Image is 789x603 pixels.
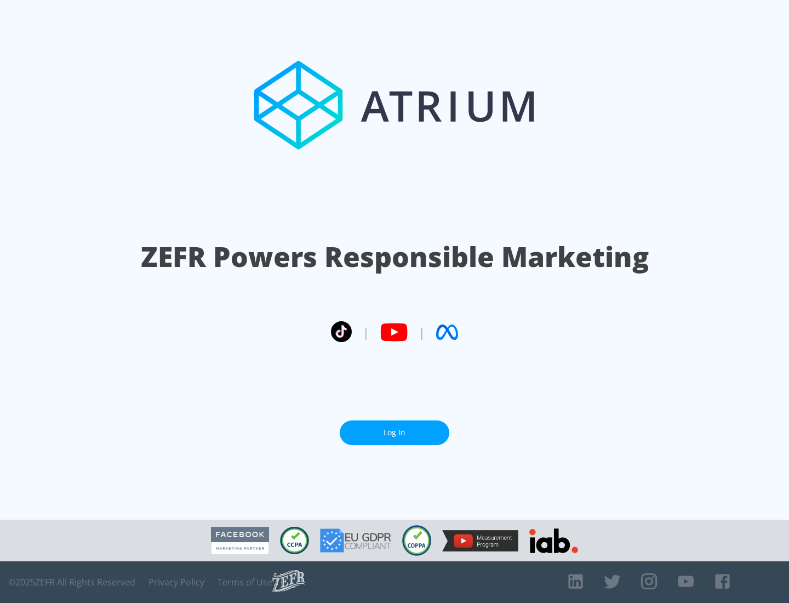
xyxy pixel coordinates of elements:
img: COPPA Compliant [402,525,431,556]
img: CCPA Compliant [280,527,309,554]
img: IAB [529,528,578,553]
span: | [363,324,369,340]
img: GDPR Compliant [320,528,391,553]
span: © 2025 ZEFR All Rights Reserved [8,577,135,588]
img: YouTube Measurement Program [442,530,518,551]
h1: ZEFR Powers Responsible Marketing [141,238,649,276]
img: Facebook Marketing Partner [211,527,269,555]
a: Privacy Policy [148,577,204,588]
a: Log In [340,420,449,445]
span: | [419,324,425,340]
a: Terms of Use [218,577,272,588]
